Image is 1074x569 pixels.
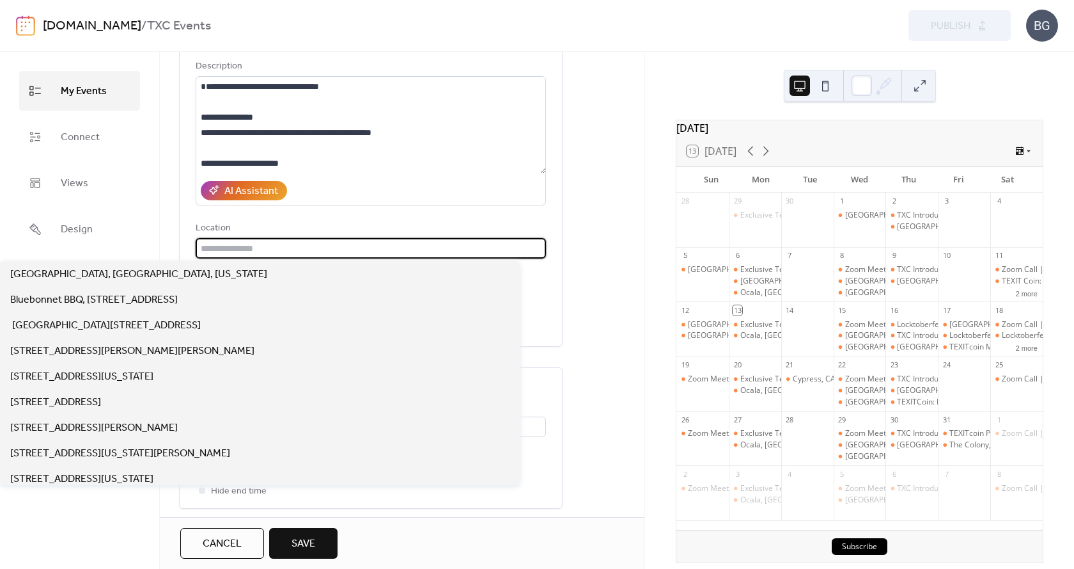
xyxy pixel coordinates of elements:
[990,374,1043,385] div: Zoom Call | The Breakfast Club Coffee & Crypto - Texitcoin Overview
[733,196,742,206] div: 29
[834,319,886,330] div: Zoom Meeting - How To Profit From Crypto Mining
[740,428,946,439] div: Exclusive Texit Coin Zoom ALL Miners & Guests Welcome!
[938,319,990,330] div: Mansfield, TX - TexitCoin Lunch & Learn at El Primos
[897,319,1062,330] div: Locktoberfest '3 - 5th Anniversary Celebration!
[845,264,1023,275] div: Zoom Meeting - How To Profit From Crypto Mining
[740,495,998,506] div: Ocala, [GEOGRAPHIC_DATA]- TEXITcoin [DATE] Meet-up & Dinner on Us!
[942,360,951,370] div: 24
[837,196,847,206] div: 1
[676,120,1043,136] div: [DATE]
[885,221,938,232] div: Orlando, FL - TEXITcoin Team Meet-up
[885,440,938,451] div: Orlando, FL - TEXITcoin Team Meet-up
[785,469,795,479] div: 4
[269,528,338,559] button: Save
[16,15,35,36] img: logo
[19,71,140,111] a: My Events
[10,318,201,333] span: ​ [GEOGRAPHIC_DATA][STREET_ADDRESS]
[897,483,1001,494] div: TXC Introduction and Update!
[994,415,1004,424] div: 1
[785,415,795,424] div: 28
[676,264,729,275] div: Waxahachie, TX - TexitCoin Meeting @ Fish City Grill
[688,483,827,494] div: Zoom Meeting - Texit Miner Quick Start
[180,528,264,559] a: Cancel
[740,385,998,396] div: Ocala, [GEOGRAPHIC_DATA]- TEXITcoin [DATE] Meet-up & Dinner on Us!
[933,167,983,193] div: Fri
[729,210,781,221] div: Exclusive Texit Coin Zoom ALL Miners & Guests Welcome!
[19,163,140,203] a: Views
[942,251,951,260] div: 10
[1011,342,1043,353] button: 2 more
[740,374,946,385] div: Exclusive Texit Coin Zoom ALL Miners & Guests Welcome!
[994,469,1004,479] div: 8
[61,220,93,240] span: Design
[994,360,1004,370] div: 25
[990,264,1043,275] div: Zoom Call | The Breakfast Club Coffee & Crypto - Texitcoin Overview
[740,440,998,451] div: Ocala, [GEOGRAPHIC_DATA]- TEXITcoin [DATE] Meet-up & Dinner on Us!
[680,360,690,370] div: 19
[793,374,964,385] div: Cypress, CA - TEXITcoin Overview/Crypto Mining
[885,397,938,408] div: TEXITCoin: Informational Meeting & Complimentary Dinner at Tyler, TX
[740,276,1018,287] div: [GEOGRAPHIC_DATA], [GEOGRAPHIC_DATA]- TEXIT COIN Dinner/Presentation
[733,360,742,370] div: 20
[680,251,690,260] div: 5
[897,264,1001,275] div: TXC Introduction and Update!
[740,330,998,341] div: Ocala, [GEOGRAPHIC_DATA]- TEXITcoin [DATE] Meet-up & Dinner on Us!
[676,428,729,439] div: Zoom Meeting - Texit Miner Quick Start
[680,469,690,479] div: 2
[990,483,1043,494] div: Zoom Call | The Breakfast Club Coffee & Crypto - Texitcoin Overview
[785,305,795,315] div: 14
[885,483,938,494] div: TXC Introduction and Update!
[885,385,938,396] div: Orlando, FL - TEXITcoin Team Meet-up
[889,196,899,206] div: 2
[834,483,886,494] div: Zoom Meeting - How To Profit From Crypto Mining
[889,305,899,315] div: 16
[19,255,140,295] a: Settings
[889,469,899,479] div: 6
[889,360,899,370] div: 23
[845,483,1023,494] div: Zoom Meeting - How To Profit From Crypto Mining
[938,440,990,451] div: The Colony, TX - TEXITcoin Presents: Trick or TXC - A Blockchain Halloween Bash
[885,330,938,341] div: TXC Introduction and Update!
[942,196,951,206] div: 3
[834,330,886,341] div: Mansfield, TX- TXC Informational Meeting
[837,415,847,424] div: 29
[680,196,690,206] div: 28
[43,14,141,38] a: [DOMAIN_NAME]
[785,251,795,260] div: 7
[884,167,933,193] div: Thu
[785,360,795,370] div: 21
[837,469,847,479] div: 5
[885,374,938,385] div: TXC Introduction and Update!
[942,415,951,424] div: 31
[837,360,847,370] div: 22
[196,59,543,74] div: Description
[994,196,1004,206] div: 4
[10,472,153,487] span: [STREET_ADDRESS][US_STATE]
[990,428,1043,439] div: Zoom Call | The Breakfast Club Coffee & Crypto - Texitcoin Overview
[729,428,781,439] div: Exclusive Texit Coin Zoom ALL Miners & Guests Welcome!
[61,81,107,102] span: My Events
[147,14,211,38] b: TXC Events
[781,374,834,385] div: Cypress, CA - TEXITcoin Overview/Crypto Mining
[729,276,781,287] div: Arlington, TX- TEXIT COIN Dinner/Presentation
[885,264,938,275] div: TXC Introduction and Update!
[889,251,899,260] div: 9
[994,305,1004,315] div: 18
[729,264,781,275] div: Exclusive Texit Coin Zoom ALL Miners & Guests Welcome!
[733,305,742,315] div: 13
[141,14,147,38] b: /
[19,117,140,157] a: Connect
[740,210,946,221] div: Exclusive Texit Coin Zoom ALL Miners & Guests Welcome!
[688,264,1006,275] div: [GEOGRAPHIC_DATA], [GEOGRAPHIC_DATA] - TexitCoin Meeting @ [GEOGRAPHIC_DATA]
[1026,10,1058,42] div: BG
[834,495,886,506] div: Mansfield, TX- TXC Informational Meeting
[885,210,938,221] div: TXC Introduction and Update!
[729,330,781,341] div: Ocala, FL- TEXITcoin Monday Meet-up & Dinner on Us!
[983,167,1032,193] div: Sat
[938,428,990,439] div: TEXITcoin Presents: Trick or TXC - A Blockchain Halloween Bash
[736,167,785,193] div: Mon
[292,536,315,552] span: Save
[835,167,884,193] div: Wed
[834,385,886,396] div: Mansfield, TX- TXC Informational Meeting
[10,369,153,385] span: [STREET_ADDRESS][US_STATE]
